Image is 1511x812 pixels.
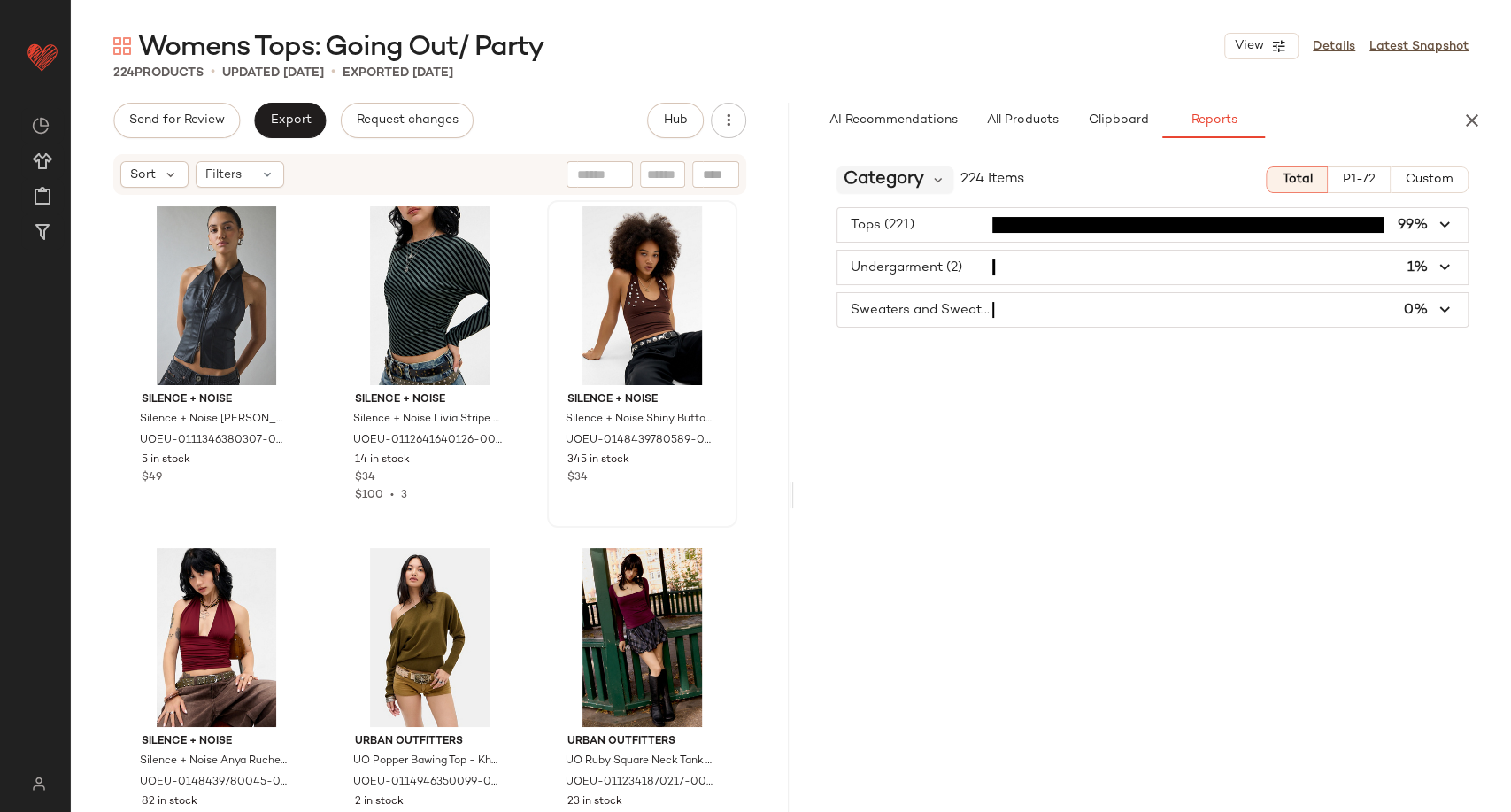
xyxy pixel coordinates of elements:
span: Urban Outfitters [355,734,505,750]
img: 0148439780045_061_a2 [127,548,305,727]
span: Silence + Noise [567,392,717,408]
span: Clipboard [1087,113,1148,128]
button: Tops (221)99% [837,208,1469,242]
span: Hub [662,113,687,128]
span: UOEU-0112641640126-000-036 [353,433,503,449]
button: Export [254,103,326,138]
span: UOEU-0148439780589-000-020 [566,433,715,449]
span: Total [1281,173,1312,187]
span: Silence + Noise Anya Ruched Halterneck Top - Maroon L at Urban Outfitters [140,754,289,769]
span: • [383,490,401,501]
span: UO Ruby Square Neck Tank Top - Maroon L/XL at Urban Outfitters [566,754,715,769]
span: 224 Items [960,169,1024,190]
span: Send for Review [128,113,225,128]
span: $100 [355,490,383,501]
img: 0112341870217_061_a2 [553,548,731,727]
span: • [211,62,215,83]
button: Hub [647,103,704,138]
span: 23 in stock [567,794,622,810]
span: UOEU-0148439780045-000-061 [140,775,289,791]
span: Reports [1190,113,1237,128]
span: 3 [401,490,407,501]
span: 345 in stock [567,452,629,468]
img: 0148439780589_020_a2 [553,206,731,385]
img: svg%3e [21,777,56,791]
p: Exported [DATE] [343,64,453,82]
span: Silence + Noise [142,734,291,750]
span: UOEU-0112341870217-000-061 [566,775,715,791]
button: Total [1266,166,1327,193]
span: $34 [567,470,588,486]
p: updated [DATE] [222,64,324,82]
span: $34 [355,470,375,486]
img: svg%3e [113,37,131,55]
span: UOEU-0114946350099-000-036 [353,775,503,791]
span: Silence + Noise Livia Stripe Off-Shoulder T-Shirt - Khaki XS at Urban Outfitters [353,412,503,428]
span: $49 [142,470,162,486]
a: Details [1313,37,1355,56]
span: Custom [1405,173,1453,187]
span: Womens Tops: Going Out/ Party [138,30,543,66]
span: Silence + Noise [PERSON_NAME] Leather Tank Top - Black XL at Urban Outfitters [140,412,289,428]
span: Sort [130,166,156,184]
span: Urban Outfitters [567,734,717,750]
button: View [1224,33,1299,59]
span: AI Recommendations [828,113,957,128]
span: UO Popper Bawing Top - Khaki S at Urban Outfitters [353,754,503,769]
button: Sweaters and Sweatshirts (1)0% [837,293,1469,327]
button: Request changes [341,103,474,138]
img: svg%3e [32,117,50,135]
span: 5 in stock [142,452,190,468]
img: heart_red.DM2ytmEG.svg [25,39,60,74]
span: Category [844,166,924,193]
button: Undergarment (2)1% [837,251,1469,284]
span: Silence + Noise Shiny Button Halter Top - Brown XL at Urban Outfitters [566,412,715,428]
img: 0111346380307_001_a2 [127,206,305,385]
span: • [331,62,335,83]
button: P1-72 [1328,166,1391,193]
span: View [1234,39,1264,53]
span: P1-72 [1342,173,1376,187]
span: Silence + Noise [355,392,505,408]
span: 14 in stock [355,452,410,468]
span: Export [269,113,311,128]
span: 224 [113,66,135,80]
img: 0112641640126_036_a2 [341,206,519,385]
a: Latest Snapshot [1369,37,1469,56]
span: UOEU-0111346380307-000-001 [140,433,289,449]
div: Products [113,64,204,82]
img: 0114946350099_036_a2 [341,548,519,727]
button: Send for Review [113,103,240,138]
span: Filters [205,166,242,184]
span: All Products [985,113,1058,128]
span: Silence + Noise [142,392,291,408]
button: Custom [1391,166,1469,193]
span: 82 in stock [142,794,197,810]
span: Request changes [356,113,459,128]
span: 2 in stock [355,794,404,810]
